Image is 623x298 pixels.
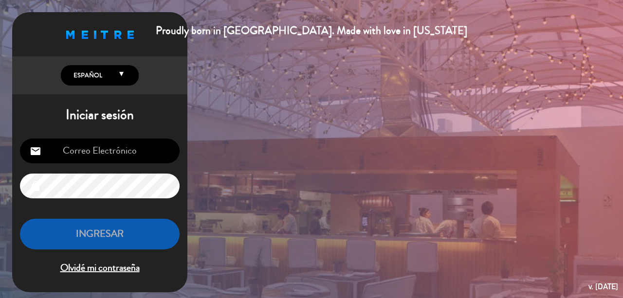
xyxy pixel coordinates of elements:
[12,107,187,123] h1: Iniciar sesión
[20,219,180,249] button: INGRESAR
[20,260,180,276] span: Olvidé mi contraseña
[30,145,41,157] i: email
[588,280,618,293] div: v. [DATE]
[20,139,180,163] input: Correo Electrónico
[71,70,102,80] span: Español
[30,180,41,192] i: lock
